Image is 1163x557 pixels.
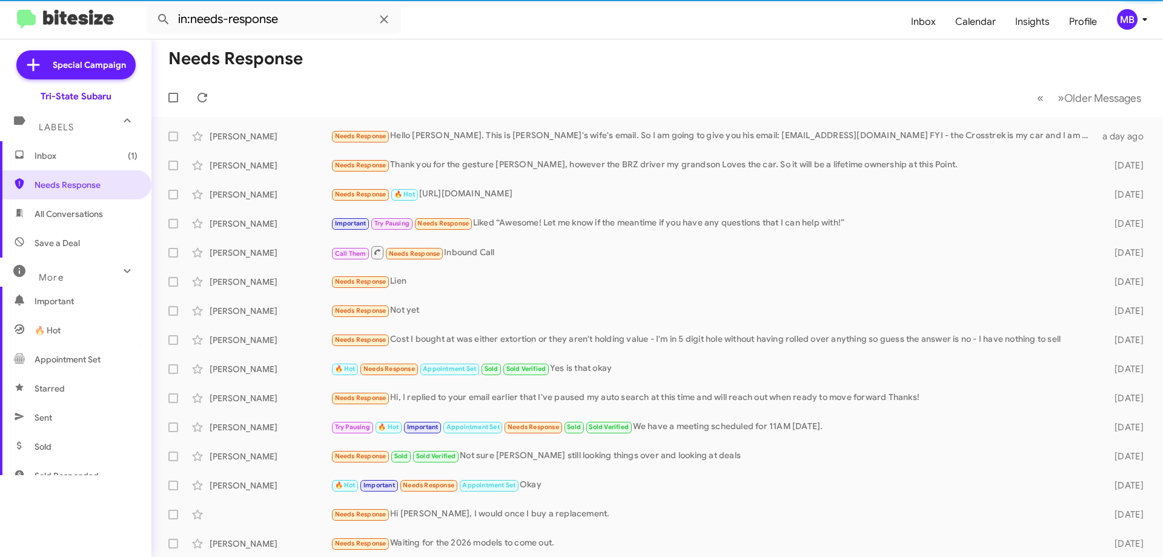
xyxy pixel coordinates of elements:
[331,187,1095,201] div: [URL][DOMAIN_NAME]
[417,219,469,227] span: Needs Response
[210,363,331,375] div: [PERSON_NAME]
[335,423,370,431] span: Try Pausing
[53,59,126,71] span: Special Campaign
[1058,90,1064,105] span: »
[394,452,408,460] span: Sold
[210,479,331,492] div: [PERSON_NAME]
[210,247,331,259] div: [PERSON_NAME]
[331,391,1095,405] div: Hi, I replied to your email earlier that I've paused my auto search at this time and will reach o...
[331,158,1095,172] div: Thank you for the gesture [PERSON_NAME], however the BRZ driver my grandson Loves the car. So it ...
[210,334,331,346] div: [PERSON_NAME]
[1095,479,1153,492] div: [DATE]
[389,250,440,258] span: Needs Response
[331,304,1095,318] div: Not yet
[1095,130,1153,142] div: a day ago
[331,275,1095,289] div: Lien
[210,159,331,172] div: [PERSON_NAME]
[210,305,331,317] div: [PERSON_NAME]
[35,237,80,249] span: Save a Deal
[335,250,366,258] span: Call Them
[16,50,136,79] a: Special Campaign
[1095,276,1153,288] div: [DATE]
[335,452,386,460] span: Needs Response
[1059,4,1107,39] a: Profile
[1095,450,1153,462] div: [DATE]
[35,179,138,191] span: Needs Response
[335,365,356,373] span: 🔥 Hot
[394,190,415,198] span: 🔥 Hot
[1095,188,1153,201] div: [DATE]
[335,394,386,402] span: Needs Response
[901,4,946,39] a: Inbox
[1095,363,1153,375] div: [DATE]
[589,423,629,431] span: Sold Verified
[35,412,52,424] span: Sent
[1107,9,1150,30] button: MB
[210,276,331,288] div: [PERSON_NAME]
[1117,9,1138,30] div: MB
[403,481,454,489] span: Needs Response
[335,219,366,227] span: Important
[35,324,61,336] span: 🔥 Hot
[1064,92,1141,105] span: Older Messages
[335,132,386,140] span: Needs Response
[35,295,138,307] span: Important
[41,90,111,102] div: Tri-State Subaru
[335,190,386,198] span: Needs Response
[335,336,386,344] span: Needs Response
[331,478,1095,492] div: Okay
[335,510,386,518] span: Needs Response
[946,4,1006,39] span: Calendar
[35,382,65,395] span: Starred
[210,421,331,433] div: [PERSON_NAME]
[1095,218,1153,230] div: [DATE]
[446,423,500,431] span: Appointment Set
[128,150,138,162] span: (1)
[39,272,64,283] span: More
[335,539,386,547] span: Needs Response
[374,219,409,227] span: Try Pausing
[363,365,415,373] span: Needs Response
[378,423,399,431] span: 🔥 Hot
[335,278,386,285] span: Needs Response
[1037,90,1044,105] span: «
[335,481,356,489] span: 🔥 Hot
[1095,334,1153,346] div: [DATE]
[1006,4,1059,39] a: Insights
[331,449,1095,463] div: Not sure [PERSON_NAME] still looking things over and looking at deals
[331,507,1095,521] div: Hi [PERSON_NAME], I would once I buy a replacement.
[168,49,303,68] h1: Needs Response
[335,161,386,169] span: Needs Response
[506,365,546,373] span: Sold Verified
[35,441,51,453] span: Sold
[1050,85,1148,110] button: Next
[416,452,456,460] span: Sold Verified
[35,150,138,162] span: Inbox
[1095,392,1153,404] div: [DATE]
[331,420,1095,434] div: We have a meeting scheduled for 11AM [DATE].
[335,307,386,315] span: Needs Response
[1095,159,1153,172] div: [DATE]
[1095,305,1153,317] div: [DATE]
[462,481,515,489] span: Appointment Set
[1095,538,1153,550] div: [DATE]
[485,365,499,373] span: Sold
[407,423,439,431] span: Important
[567,423,581,431] span: Sold
[39,122,74,133] span: Labels
[331,333,1095,347] div: Cost I bought at was either extortion or they aren't holding value - I'm in 5 digit hole without ...
[210,218,331,230] div: [PERSON_NAME]
[331,245,1095,260] div: Inbound Call
[210,188,331,201] div: [PERSON_NAME]
[508,423,559,431] span: Needs Response
[331,216,1095,230] div: Liked “Awesome! Let me know if the meantime if you have any questions that I can help with!”
[35,208,103,220] span: All Conversations
[331,129,1095,143] div: Hello [PERSON_NAME]. This is [PERSON_NAME]'s wife's email. So I am going to give you his email: [...
[1095,247,1153,259] div: [DATE]
[423,365,476,373] span: Appointment Set
[1095,509,1153,521] div: [DATE]
[35,353,101,365] span: Appointment Set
